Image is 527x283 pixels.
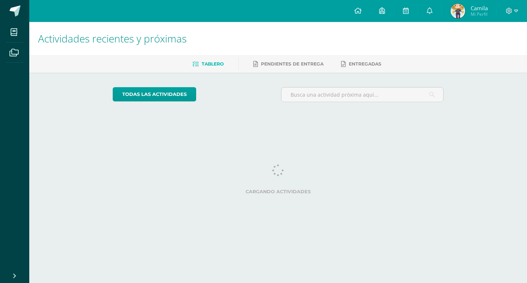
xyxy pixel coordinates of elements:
span: Actividades recientes y próximas [38,31,187,45]
label: Cargando actividades [113,189,444,194]
span: Mi Perfil [471,11,488,17]
span: Tablero [202,61,224,67]
a: todas las Actividades [113,87,196,101]
a: Entregadas [341,58,381,70]
input: Busca una actividad próxima aquí... [281,87,444,102]
span: Entregadas [349,61,381,67]
img: 616c03aa6a5b2cbbfb955a68e3f8a760.png [451,4,465,18]
a: Pendientes de entrega [253,58,324,70]
span: Pendientes de entrega [261,61,324,67]
a: Tablero [193,58,224,70]
span: Camila [471,4,488,12]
